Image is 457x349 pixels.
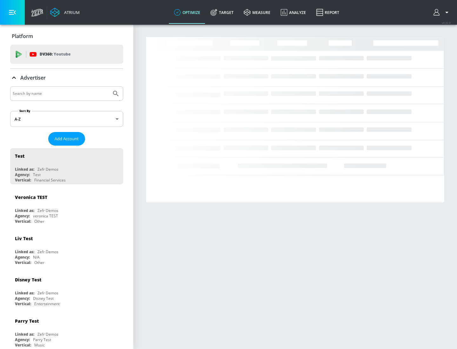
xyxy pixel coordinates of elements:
[20,74,46,81] p: Advertiser
[10,69,123,87] div: Advertiser
[205,1,239,24] a: Target
[55,135,79,142] span: Add Account
[37,208,58,213] div: Zefr Demos
[33,172,41,177] div: Test
[15,260,31,265] div: Vertical:
[15,254,30,260] div: Agency:
[15,342,31,348] div: Vertical:
[34,342,45,348] div: Music
[10,231,123,267] div: Liv TestLinked as:Zefr DemosAgency:N/AVertical:Other
[37,249,58,254] div: Zefr Demos
[33,337,51,342] div: Parry Test
[10,148,123,184] div: TestLinked as:Zefr DemosAgency:TestVertical:Financial Services
[15,337,30,342] div: Agency:
[442,21,451,24] span: v 4.32.0
[239,1,275,24] a: measure
[33,296,54,301] div: Disney Test
[34,260,44,265] div: Other
[10,111,123,127] div: A-Z
[10,189,123,226] div: Veronica TESTLinked as:Zefr DemosAgency:veronica TESTVertical:Other
[62,10,80,15] div: Atrium
[37,290,58,296] div: Zefr Demos
[15,277,41,283] div: Disney Test
[15,296,30,301] div: Agency:
[169,1,205,24] a: optimize
[15,167,34,172] div: Linked as:
[50,8,80,17] a: Atrium
[15,172,30,177] div: Agency:
[311,1,344,24] a: Report
[12,33,33,40] p: Platform
[33,213,58,219] div: veronica TEST
[10,272,123,308] div: Disney TestLinked as:Zefr DemosAgency:Disney TestVertical:Entertainment
[15,332,34,337] div: Linked as:
[54,51,70,57] p: Youtube
[15,290,34,296] div: Linked as:
[15,194,47,200] div: Veronica TEST
[34,219,44,224] div: Other
[34,301,60,306] div: Entertainment
[15,301,31,306] div: Vertical:
[10,45,123,64] div: DV360: Youtube
[275,1,311,24] a: Analyze
[15,219,31,224] div: Vertical:
[15,153,24,159] div: Test
[13,89,109,98] input: Search by name
[15,318,39,324] div: Parry Test
[34,177,66,183] div: Financial Services
[15,235,33,241] div: Liv Test
[15,177,31,183] div: Vertical:
[33,254,40,260] div: N/A
[15,249,34,254] div: Linked as:
[40,51,70,58] p: DV360:
[15,208,34,213] div: Linked as:
[48,132,85,146] button: Add Account
[15,213,30,219] div: Agency:
[10,27,123,45] div: Platform
[37,167,58,172] div: Zefr Demos
[18,109,32,113] label: Sort By
[37,332,58,337] div: Zefr Demos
